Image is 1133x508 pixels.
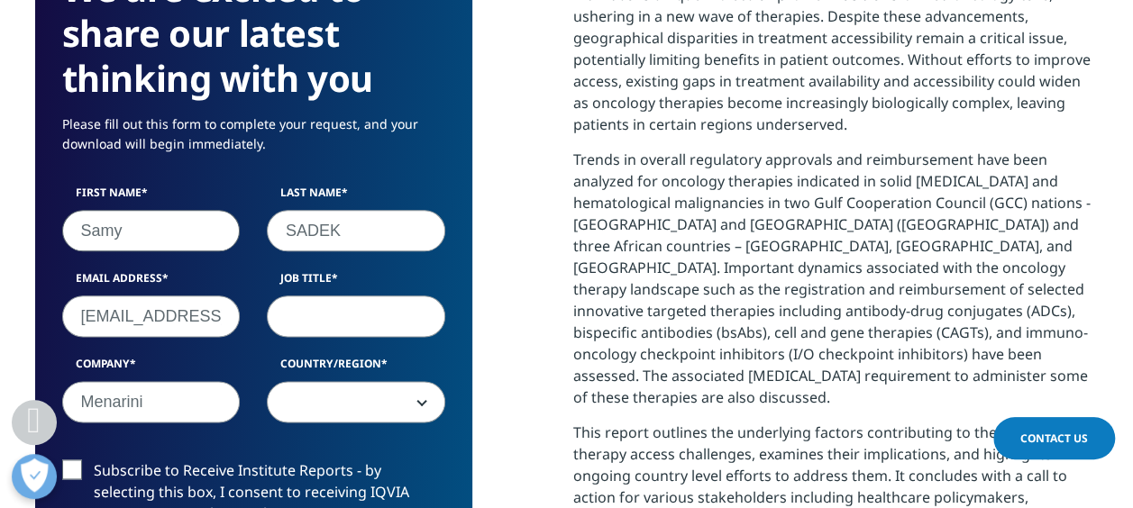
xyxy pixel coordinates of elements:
label: Country/Region [267,356,445,381]
label: Company [62,356,241,381]
span: Contact Us [1020,431,1088,446]
p: Trends in overall regulatory approvals and reimbursement have been analyzed for oncology therapie... [573,149,1099,422]
label: Last Name [267,185,445,210]
label: Job Title [267,270,445,295]
button: Open Preferences [12,454,57,499]
p: Please fill out this form to complete your request, and your download will begin immediately. [62,114,445,168]
a: Contact Us [993,417,1115,459]
label: Email Address [62,270,241,295]
label: First Name [62,185,241,210]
